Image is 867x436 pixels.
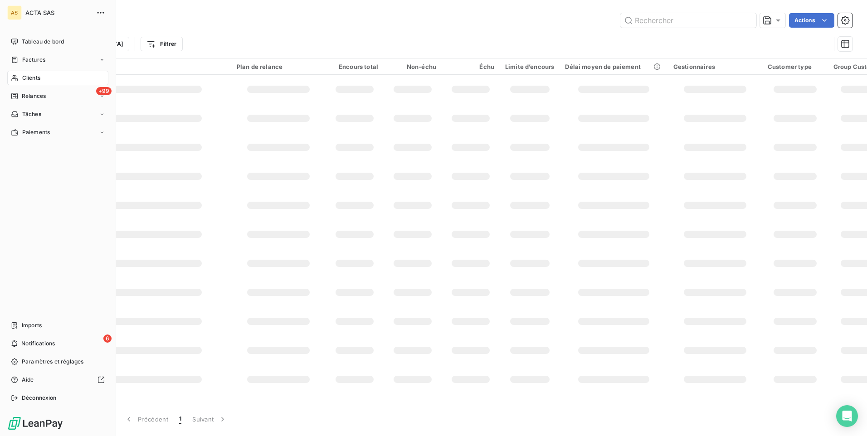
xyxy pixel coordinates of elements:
span: Aide [22,376,34,384]
span: Factures [22,56,45,64]
img: Logo LeanPay [7,416,63,431]
div: Encours total [331,63,378,70]
div: AS [7,5,22,20]
a: Aide [7,373,108,387]
input: Rechercher [620,13,756,28]
div: Open Intercom Messenger [836,405,858,427]
div: Gestionnaires [673,63,757,70]
span: 1 [179,415,181,424]
div: Limite d’encours [505,63,554,70]
button: Précédent [119,410,174,429]
button: 1 [174,410,187,429]
span: ACTA SAS [25,9,91,16]
span: Relances [22,92,46,100]
span: +99 [96,87,112,95]
div: Customer type [768,63,823,70]
div: Non-échu [389,63,436,70]
span: Paramètres et réglages [22,358,83,366]
span: Tableau de bord [22,38,64,46]
div: Délai moyen de paiement [565,63,662,70]
span: Clients [22,74,40,82]
div: Échu [447,63,494,70]
div: Plan de relance [237,63,320,70]
button: Suivant [187,410,233,429]
span: 6 [103,334,112,343]
button: Filtrer [141,37,182,51]
span: Déconnexion [22,394,57,402]
span: Notifications [21,339,55,348]
span: Tâches [22,110,41,118]
button: Actions [789,13,834,28]
span: Paiements [22,128,50,136]
span: Imports [22,321,42,329]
